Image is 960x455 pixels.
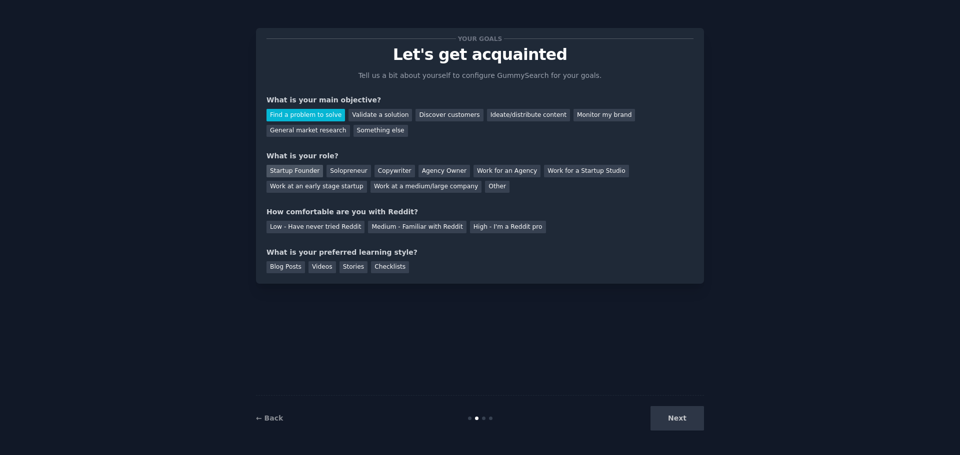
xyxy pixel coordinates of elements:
[348,109,412,121] div: Validate a solution
[266,125,350,137] div: General market research
[266,95,693,105] div: What is your main objective?
[544,165,628,177] div: Work for a Startup Studio
[368,221,466,233] div: Medium - Familiar with Reddit
[470,221,546,233] div: High - I'm a Reddit pro
[456,33,504,44] span: Your goals
[418,165,470,177] div: Agency Owner
[354,70,606,81] p: Tell us a bit about yourself to configure GummySearch for your goals.
[266,247,693,258] div: What is your preferred learning style?
[266,109,345,121] div: Find a problem to solve
[573,109,635,121] div: Monitor my brand
[353,125,408,137] div: Something else
[266,221,364,233] div: Low - Have never tried Reddit
[370,181,481,193] div: Work at a medium/large company
[266,151,693,161] div: What is your role?
[266,165,323,177] div: Startup Founder
[415,109,483,121] div: Discover customers
[371,261,409,274] div: Checklists
[266,261,305,274] div: Blog Posts
[256,414,283,422] a: ← Back
[374,165,415,177] div: Copywriter
[266,181,367,193] div: Work at an early stage startup
[308,261,336,274] div: Videos
[487,109,570,121] div: Ideate/distribute content
[266,207,693,217] div: How comfortable are you with Reddit?
[266,46,693,63] p: Let's get acquainted
[339,261,367,274] div: Stories
[326,165,370,177] div: Solopreneur
[485,181,509,193] div: Other
[473,165,540,177] div: Work for an Agency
